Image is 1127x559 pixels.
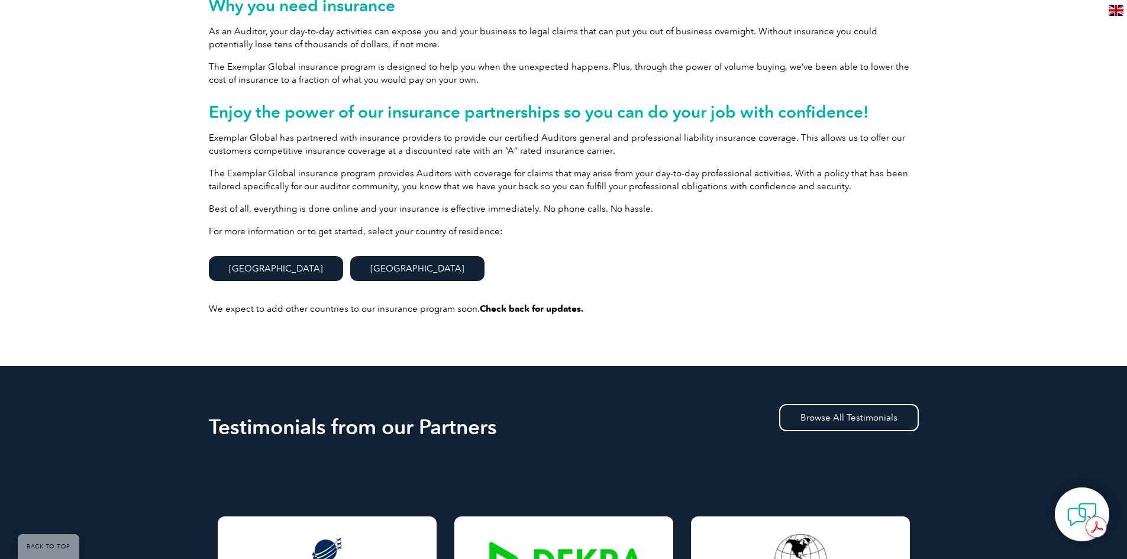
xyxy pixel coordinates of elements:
p: For more information or to get started, select your country of residence: [209,225,919,238]
a: [GEOGRAPHIC_DATA] [350,256,485,281]
p: As an Auditor, your day-to-day activities can expose you and your business to legal claims that c... [209,25,919,51]
strong: Check back for updates. [480,303,584,314]
p: Best of all, everything is done online and your insurance is effective immediately. No phone call... [209,202,919,215]
h2: Testimonials from our Partners [209,418,919,437]
p: The Exemplar Global insurance program provides Auditors with coverage for claims that may arise f... [209,167,919,193]
img: en [1109,5,1123,16]
a: BACK TO TOP [18,534,79,559]
p: The Exemplar Global insurance program is designed to help you when the unexpected happens. Plus, ... [209,60,919,86]
a: [GEOGRAPHIC_DATA] [209,256,343,281]
p: We expect to add other countries to our insurance program soon. [209,302,919,315]
img: contact-chat.png [1067,500,1097,529]
a: Browse All Testimonials [779,404,919,431]
p: Exemplar Global has partnered with insurance providers to provide our certified Auditors general ... [209,131,919,157]
h2: Enjoy the power of our insurance partnerships so you can do your job with confidence! [209,102,919,121]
